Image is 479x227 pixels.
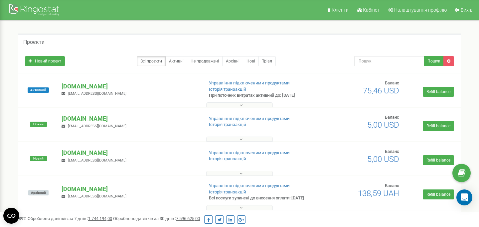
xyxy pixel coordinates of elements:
[165,56,187,66] a: Активні
[28,190,49,195] span: Архівний
[30,122,47,127] span: Новий
[423,121,454,131] a: Refill balance
[332,7,349,13] span: Клієнти
[209,156,246,161] a: Історія транзакцій
[367,120,399,130] span: 5,00 USD
[258,56,276,66] a: Тріал
[385,183,399,188] span: Баланс
[209,189,246,194] a: Історія транзакцій
[28,87,49,93] span: Активний
[367,155,399,164] span: 5,00 USD
[209,150,290,155] a: Управління підключеними продуктами
[68,91,126,96] span: [EMAIL_ADDRESS][DOMAIN_NAME]
[62,149,198,157] p: [DOMAIN_NAME]
[209,80,290,85] a: Управління підключеними продуктами
[176,216,200,221] u: 7 596 625,00
[137,56,166,66] a: Всі проєкти
[209,122,246,127] a: Історія транзакцій
[385,80,399,85] span: Баланс
[25,56,65,66] a: Новий проєкт
[423,189,454,199] a: Refill balance
[62,114,198,123] p: [DOMAIN_NAME]
[113,216,200,221] span: Оброблено дзвінків за 30 днів :
[423,155,454,165] a: Refill balance
[358,189,399,198] span: 138,59 UAH
[3,208,19,224] button: Open CMP widget
[88,216,112,221] u: 1 744 194,00
[209,92,309,99] p: При поточних витратах активний до: [DATE]
[68,194,126,198] span: [EMAIL_ADDRESS][DOMAIN_NAME]
[28,216,112,221] span: Оброблено дзвінків за 7 днів :
[363,7,380,13] span: Кабінет
[209,116,290,121] a: Управління підключеними продуктами
[385,149,399,154] span: Баланс
[187,56,223,66] a: Не продовжені
[23,39,45,45] h5: Проєкти
[62,82,198,91] p: [DOMAIN_NAME]
[424,56,444,66] button: Пошук
[222,56,243,66] a: Архівні
[68,124,126,128] span: [EMAIL_ADDRESS][DOMAIN_NAME]
[209,195,309,201] p: Всі послуги зупинені до внесення оплати: [DATE]
[209,87,246,92] a: Історія транзакцій
[394,7,447,13] span: Налаштування профілю
[209,183,290,188] a: Управління підключеними продуктами
[423,87,454,97] a: Refill balance
[30,156,47,161] span: Новий
[243,56,259,66] a: Нові
[363,86,399,95] span: 75,46 USD
[456,189,472,205] div: Open Intercom Messenger
[354,56,424,66] input: Пошук
[62,185,198,193] p: [DOMAIN_NAME]
[385,115,399,120] span: Баланс
[8,3,62,18] img: Ringostat Logo
[68,158,126,163] span: [EMAIL_ADDRESS][DOMAIN_NAME]
[461,7,472,13] span: Вихід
